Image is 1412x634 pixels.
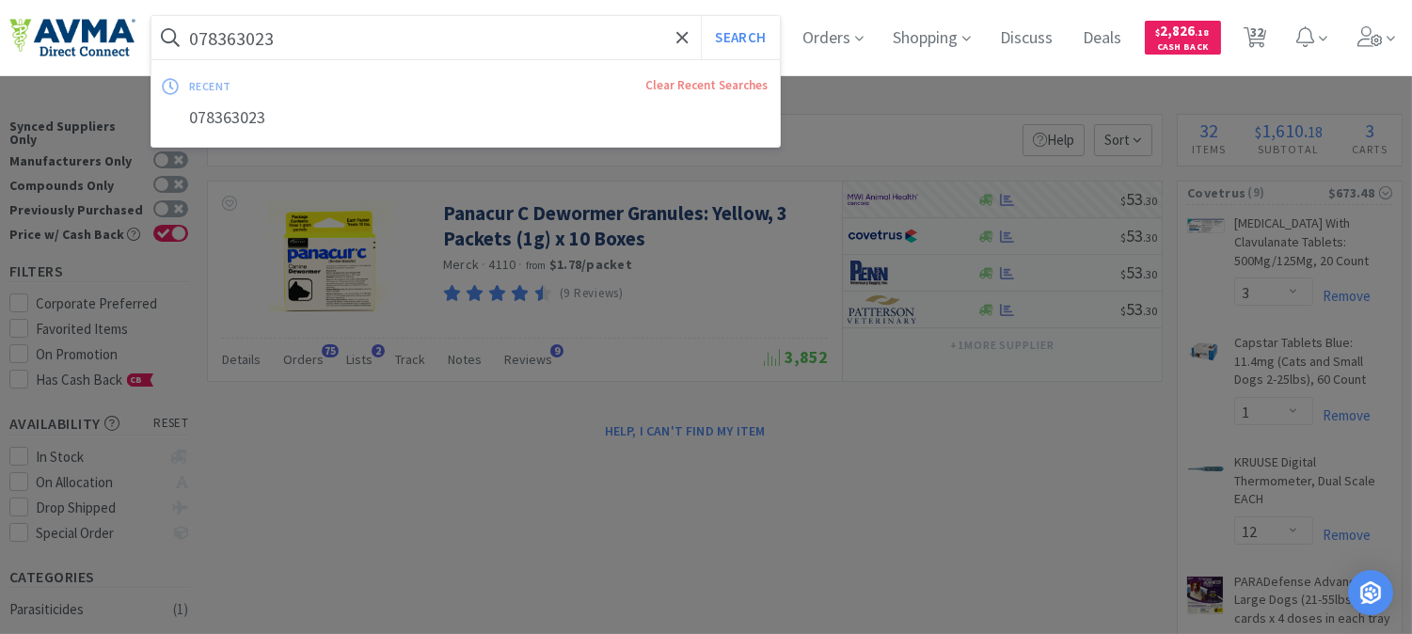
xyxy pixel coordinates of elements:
span: . 18 [1196,26,1210,39]
div: 078363023 [151,101,780,135]
a: 32 [1236,32,1275,49]
span: Cash Back [1156,42,1210,55]
a: Deals [1076,30,1130,47]
span: $ [1156,26,1161,39]
img: e4e33dab9f054f5782a47901c742baa9_102.png [9,18,135,57]
input: Search by item, sku, manufacturer, ingredient, size... [151,16,780,59]
button: Search [701,16,779,59]
a: Discuss [993,30,1061,47]
span: 2,826 [1156,22,1210,40]
div: Open Intercom Messenger [1348,570,1393,615]
a: $2,826.18Cash Back [1145,12,1221,63]
div: recent [189,71,438,101]
a: Clear Recent Searches [646,77,769,93]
